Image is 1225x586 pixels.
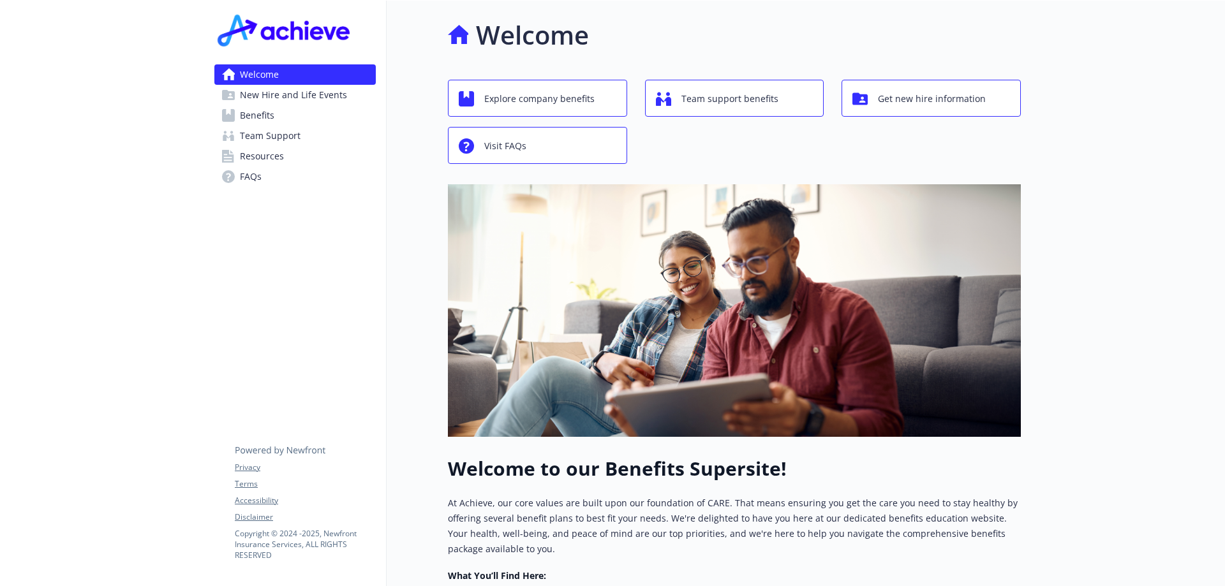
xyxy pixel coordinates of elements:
span: Resources [240,146,284,166]
strong: What You’ll Find Here: [448,569,546,582]
a: Privacy [235,462,375,473]
a: Resources [214,146,376,166]
a: Welcome [214,64,376,85]
span: Team support benefits [681,87,778,111]
span: FAQs [240,166,262,187]
p: At Achieve, our core values are built upon our foundation of CARE. That means ensuring you get th... [448,495,1021,557]
a: Team Support [214,126,376,146]
a: Terms [235,478,375,490]
span: Team Support [240,126,301,146]
span: Benefits [240,105,274,126]
a: New Hire and Life Events [214,85,376,105]
span: New Hire and Life Events [240,85,347,105]
span: Welcome [240,64,279,85]
span: Visit FAQs [484,134,526,158]
a: Benefits [214,105,376,126]
img: overview page banner [448,184,1021,437]
button: Team support benefits [645,80,824,117]
button: Get new hire information [842,80,1021,117]
button: Visit FAQs [448,127,627,164]
a: FAQs [214,166,376,187]
a: Disclaimer [235,511,375,523]
span: Explore company benefits [484,87,595,111]
h1: Welcome [476,16,589,54]
button: Explore company benefits [448,80,627,117]
h1: Welcome to our Benefits Supersite! [448,457,1021,480]
span: Get new hire information [878,87,986,111]
p: Copyright © 2024 - 2025 , Newfront Insurance Services, ALL RIGHTS RESERVED [235,528,375,560]
a: Accessibility [235,495,375,506]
